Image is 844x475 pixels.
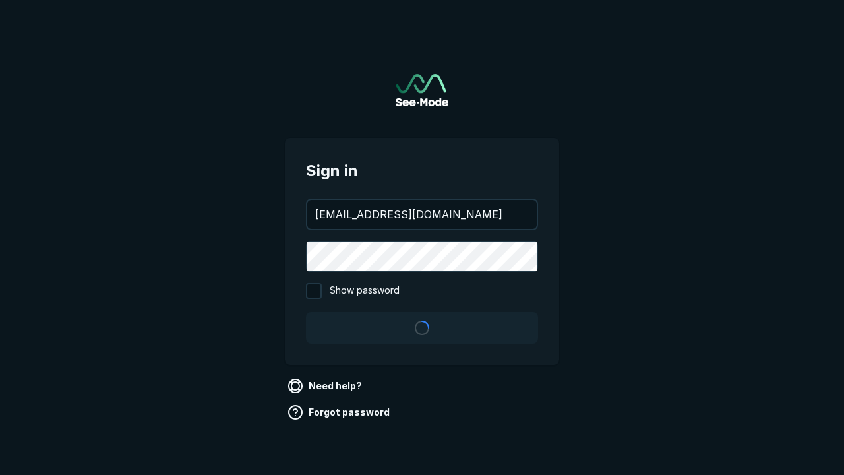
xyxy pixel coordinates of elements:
a: Forgot password [285,402,395,423]
input: your@email.com [307,200,537,229]
span: Show password [330,283,400,299]
span: Sign in [306,159,538,183]
a: Need help? [285,375,367,396]
a: Go to sign in [396,74,448,106]
img: See-Mode Logo [396,74,448,106]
